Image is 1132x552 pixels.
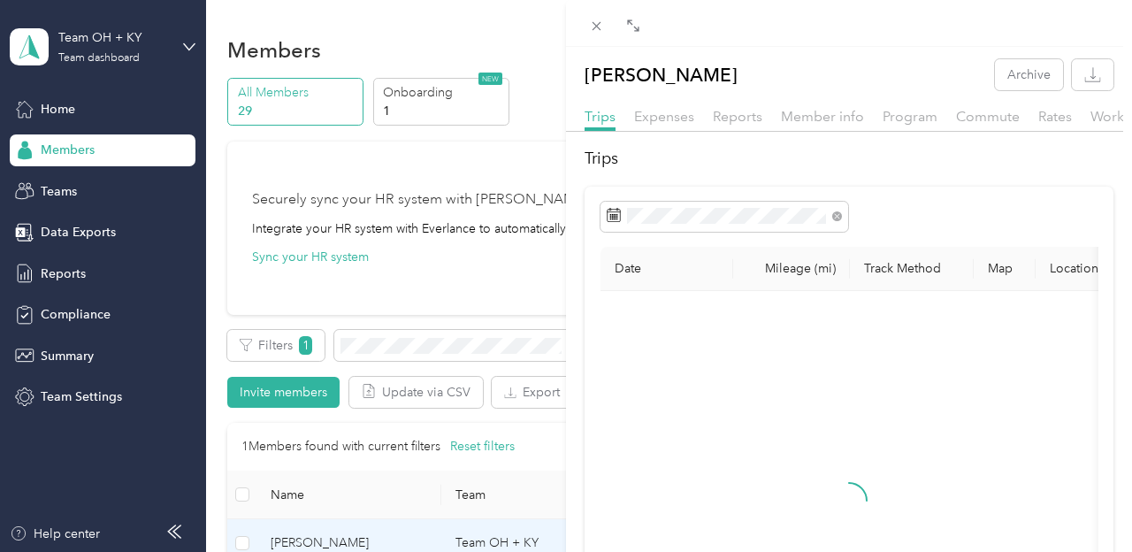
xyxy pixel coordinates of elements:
[585,108,616,125] span: Trips
[713,108,762,125] span: Reports
[1038,108,1072,125] span: Rates
[883,108,937,125] span: Program
[781,108,864,125] span: Member info
[634,108,694,125] span: Expenses
[600,247,733,291] th: Date
[995,59,1063,90] button: Archive
[850,247,974,291] th: Track Method
[974,247,1036,291] th: Map
[585,59,738,90] p: [PERSON_NAME]
[585,147,1113,171] h2: Trips
[956,108,1020,125] span: Commute
[1033,453,1132,552] iframe: Everlance-gr Chat Button Frame
[733,247,850,291] th: Mileage (mi)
